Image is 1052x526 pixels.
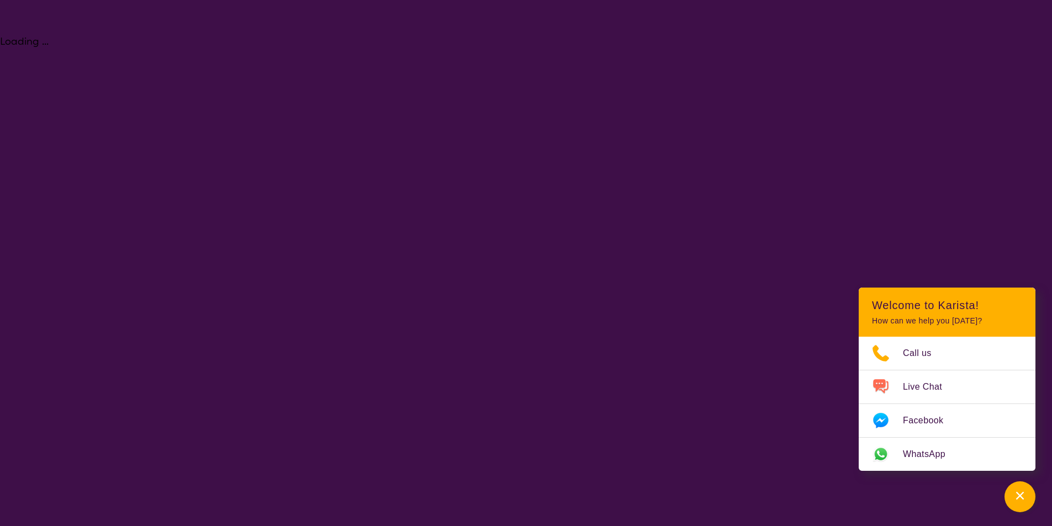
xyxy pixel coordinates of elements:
p: How can we help you [DATE]? [872,316,1022,326]
span: Call us [903,345,945,362]
span: Live Chat [903,379,955,395]
a: Web link opens in a new tab. [859,438,1035,471]
span: WhatsApp [903,446,959,463]
button: Channel Menu [1005,481,1035,512]
div: Channel Menu [859,288,1035,471]
ul: Choose channel [859,337,1035,471]
h2: Welcome to Karista! [872,299,1022,312]
span: Facebook [903,412,956,429]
